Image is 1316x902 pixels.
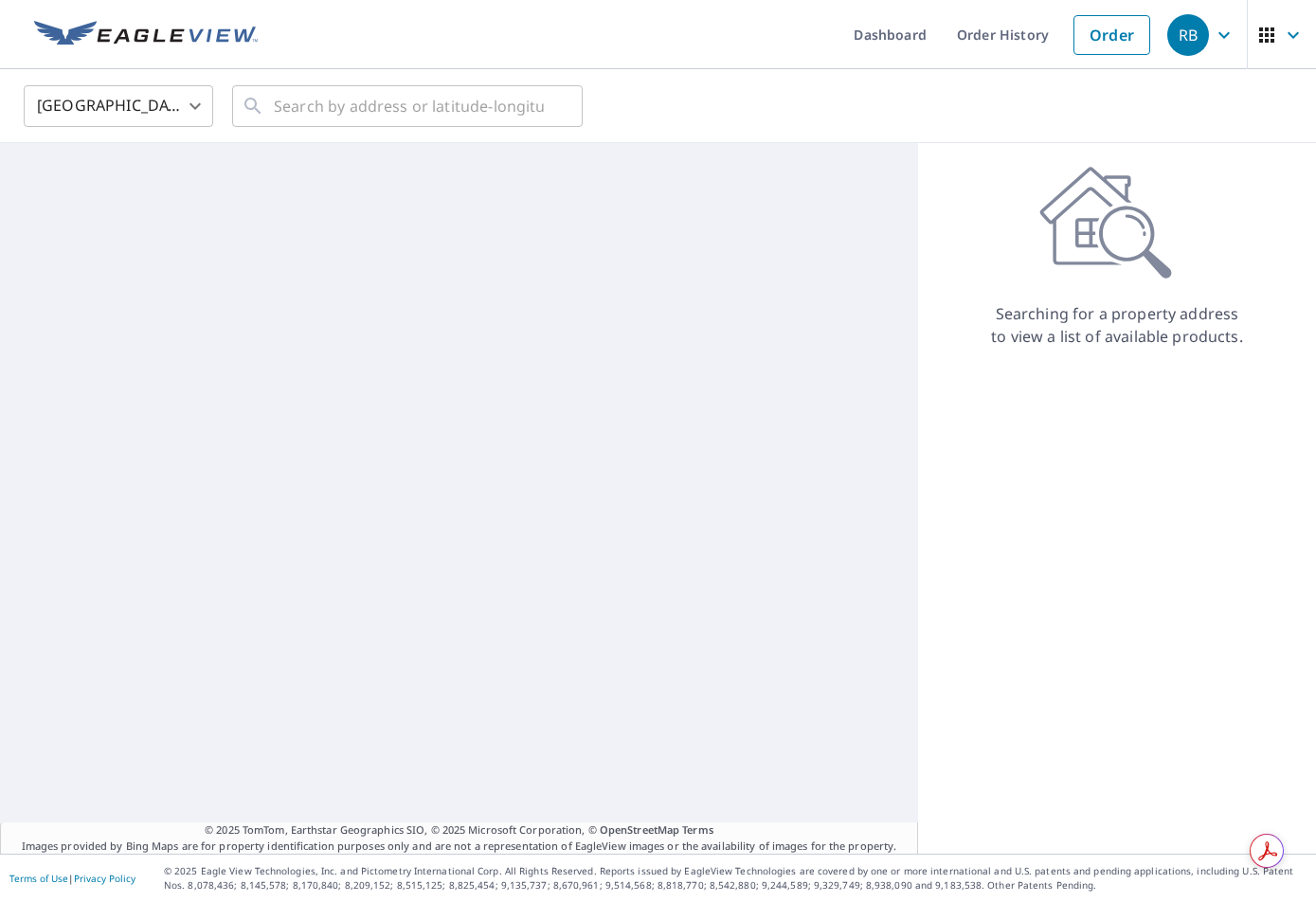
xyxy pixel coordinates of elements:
[600,822,679,837] a: OpenStreetMap
[1073,15,1150,55] a: Order
[74,872,135,885] a: Privacy Policy
[205,822,713,839] span: © 2025 TomTom, Earthstar Geographics SIO, © 2025 Microsoft Corporation, ©
[164,864,1307,893] p: © 2025 Eagle View Technologies, Inc. and Pictometry International Corp. All Rights Reserved. Repo...
[9,873,135,884] p: |
[24,80,213,133] div: [GEOGRAPHIC_DATA]
[990,302,1244,348] p: Searching for a property address to view a list of available products.
[9,872,68,885] a: Terms of Use
[34,21,258,49] img: EV Logo
[682,822,713,837] a: Terms
[1167,14,1209,56] div: RB
[274,80,544,133] input: Search by address or latitude-longitude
